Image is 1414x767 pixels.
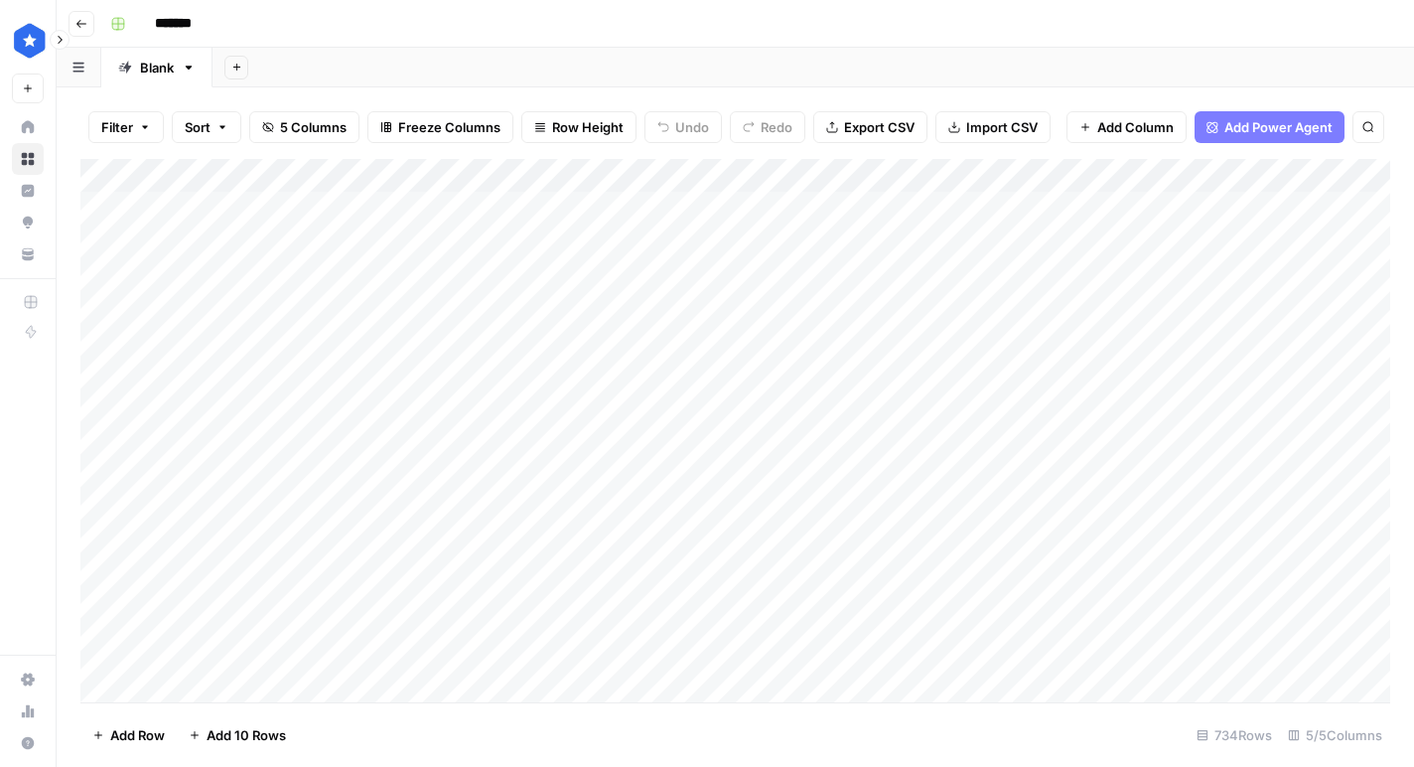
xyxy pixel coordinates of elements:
[644,111,722,143] button: Undo
[398,117,500,137] span: Freeze Columns
[761,117,792,137] span: Redo
[12,175,44,207] a: Insights
[110,725,165,745] span: Add Row
[88,111,164,143] button: Filter
[966,117,1038,137] span: Import CSV
[1195,111,1344,143] button: Add Power Agent
[12,664,44,695] a: Settings
[1224,117,1333,137] span: Add Power Agent
[280,117,347,137] span: 5 Columns
[12,23,48,59] img: ConsumerAffairs Logo
[12,111,44,143] a: Home
[177,719,298,751] button: Add 10 Rows
[101,48,212,87] a: Blank
[552,117,624,137] span: Row Height
[12,143,44,175] a: Browse
[1066,111,1187,143] button: Add Column
[813,111,927,143] button: Export CSV
[367,111,513,143] button: Freeze Columns
[730,111,805,143] button: Redo
[80,719,177,751] button: Add Row
[12,727,44,759] button: Help + Support
[185,117,211,137] span: Sort
[12,207,44,238] a: Opportunities
[1097,117,1174,137] span: Add Column
[207,725,286,745] span: Add 10 Rows
[844,117,915,137] span: Export CSV
[935,111,1051,143] button: Import CSV
[12,695,44,727] a: Usage
[675,117,709,137] span: Undo
[521,111,636,143] button: Row Height
[1280,719,1390,751] div: 5/5 Columns
[12,238,44,270] a: Your Data
[12,16,44,66] button: Workspace: ConsumerAffairs
[1189,719,1280,751] div: 734 Rows
[172,111,241,143] button: Sort
[101,117,133,137] span: Filter
[140,58,174,77] div: Blank
[249,111,359,143] button: 5 Columns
